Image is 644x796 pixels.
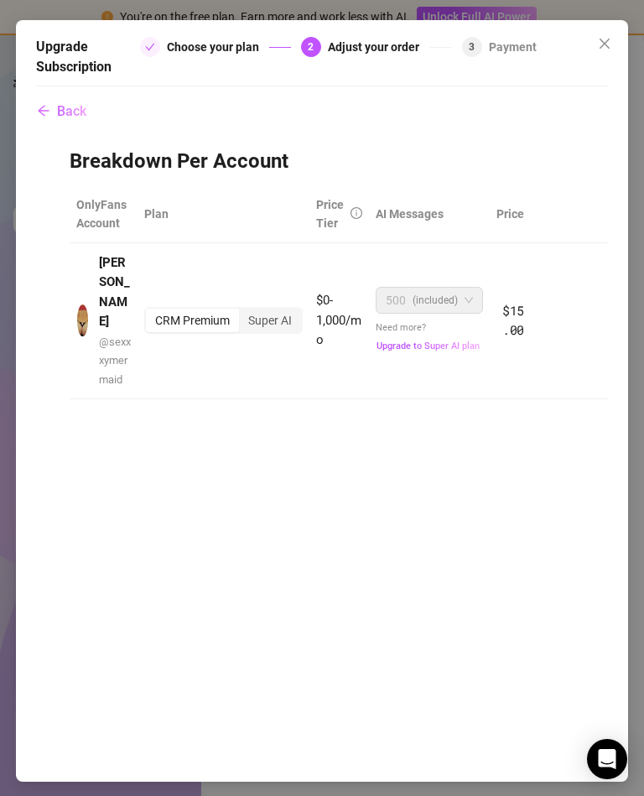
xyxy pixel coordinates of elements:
[36,95,87,128] button: Back
[146,309,239,332] div: CRM Premium
[70,148,574,175] h3: Breakdown Per Account
[239,309,301,332] div: Super AI
[316,198,344,230] span: Price Tier
[37,104,50,117] span: arrow-left
[145,42,155,52] span: check
[308,41,314,53] span: 2
[598,37,611,50] span: close
[77,304,88,336] img: avatar.jpg
[138,185,309,243] th: Plan
[99,336,131,386] span: @ sexxxymermaid
[591,37,618,50] span: Close
[587,739,627,779] div: Open Intercom Messenger
[99,255,130,330] strong: [PERSON_NAME]
[490,185,531,243] th: Price
[144,307,303,334] div: segmented control
[591,30,618,57] button: Close
[377,341,480,351] span: Upgrade to Super AI plan
[386,288,406,313] span: 500
[167,37,269,57] div: Choose your plan
[376,340,480,352] button: Upgrade to Super AI plan
[328,37,429,57] div: Adjust your order
[376,322,480,351] span: Need more?
[369,185,490,243] th: AI Messages
[413,288,458,313] span: (included)
[469,41,475,53] span: 3
[57,103,86,119] span: Back
[489,37,537,57] div: Payment
[316,293,361,347] span: $0-1,000/mo
[351,207,362,219] span: info-circle
[36,37,127,77] h5: Upgrade Subscription
[502,302,524,339] span: $15.00
[70,185,138,243] th: OnlyFans Account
